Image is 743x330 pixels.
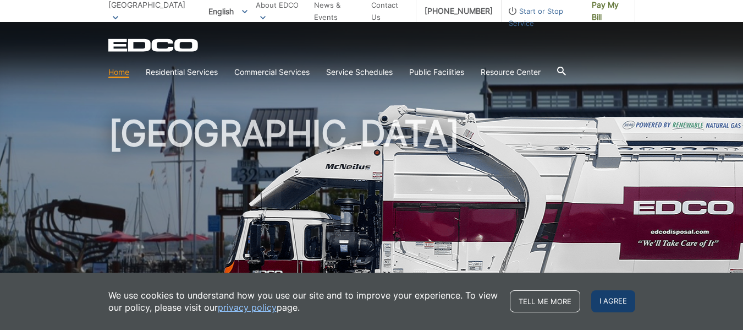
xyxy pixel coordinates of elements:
a: Residential Services [146,66,218,78]
p: We use cookies to understand how you use our site and to improve your experience. To view our pol... [108,289,499,313]
a: EDCD logo. Return to the homepage. [108,39,200,52]
a: Commercial Services [234,66,310,78]
a: privacy policy [218,301,277,313]
a: Resource Center [481,66,541,78]
span: I agree [591,290,635,312]
a: Home [108,66,129,78]
a: Tell me more [510,290,580,312]
a: Public Facilities [409,66,464,78]
a: Service Schedules [326,66,393,78]
span: English [200,2,256,20]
